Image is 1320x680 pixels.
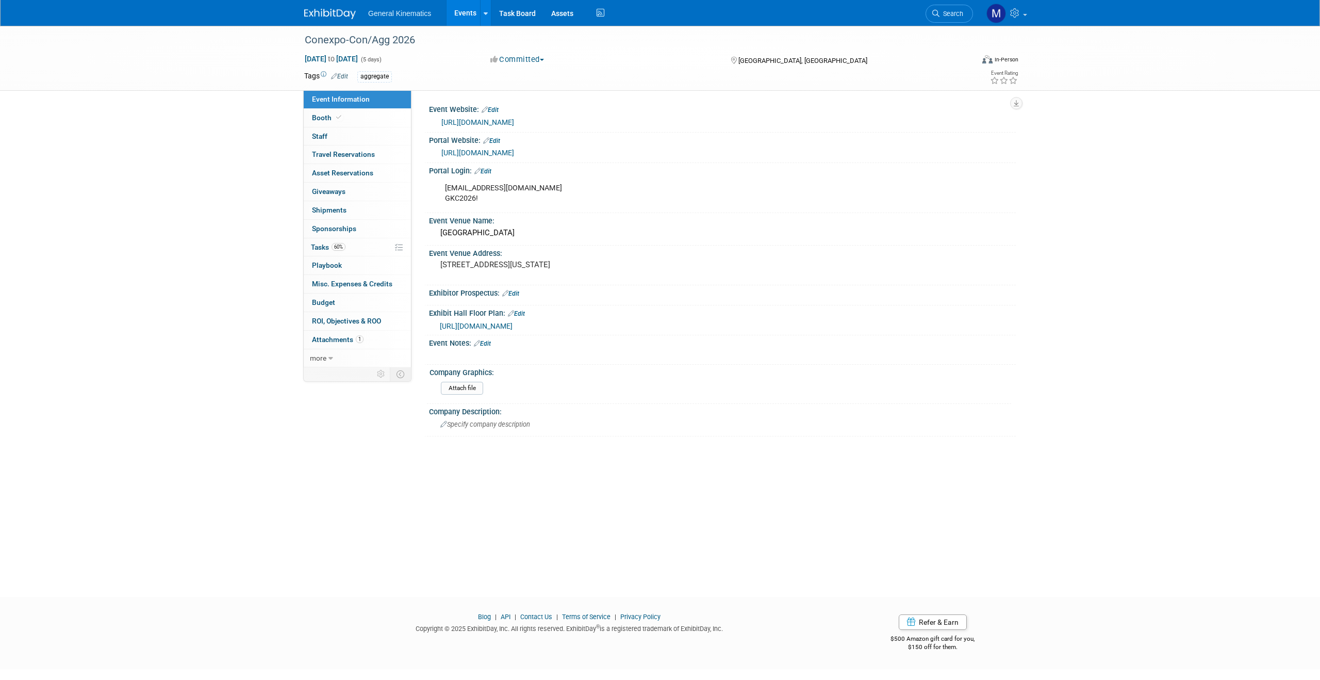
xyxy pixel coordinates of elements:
[312,280,392,288] span: Misc. Expenses & Credits
[482,106,499,114] a: Edit
[990,71,1018,76] div: Event Rating
[304,127,411,145] a: Staff
[501,613,510,621] a: API
[429,133,1016,146] div: Portal Website:
[326,55,336,63] span: to
[926,5,973,23] a: Search
[554,613,560,621] span: |
[304,9,356,19] img: ExhibitDay
[429,102,1016,115] div: Event Website:
[304,90,411,108] a: Event Information
[982,55,993,63] img: Format-Inperson.png
[304,349,411,367] a: more
[438,178,902,209] div: [EMAIL_ADDRESS][DOMAIN_NAME] GKC2026!
[304,256,411,274] a: Playbook
[304,622,834,634] div: Copyright © 2025 ExhibitDay, Inc. All rights reserved. ExhibitDay is a registered trademark of Ex...
[312,187,345,196] span: Giveaways
[899,614,967,630] a: Refer & Earn
[304,109,411,127] a: Booth
[474,168,491,175] a: Edit
[304,275,411,293] a: Misc. Expenses & Credits
[368,9,431,18] span: General Kinematics
[356,335,364,343] span: 1
[492,613,499,621] span: |
[304,331,411,349] a: Attachments1
[440,420,530,428] span: Specify company description
[312,206,346,214] span: Shipments
[312,298,335,306] span: Budget
[429,404,1016,417] div: Company Description:
[986,4,1006,23] img: Matthew Mangoni
[440,260,662,269] pre: [STREET_ADDRESS][US_STATE]
[478,613,491,621] a: Blog
[483,137,500,144] a: Edit
[474,340,491,347] a: Edit
[312,224,356,233] span: Sponsorships
[440,322,513,330] a: [URL][DOMAIN_NAME]
[612,613,619,621] span: |
[562,613,610,621] a: Terms of Service
[429,335,1016,349] div: Event Notes:
[430,365,1011,378] div: Company Graphics:
[332,243,345,251] span: 60%
[304,294,411,312] a: Budget
[336,115,341,120] i: Booth reservation complete
[520,613,552,621] a: Contact Us
[312,317,381,325] span: ROI, Objectives & ROO
[331,73,348,80] a: Edit
[304,201,411,219] a: Shipments
[596,624,600,629] sup: ®
[304,145,411,164] a: Travel Reservations
[312,169,373,177] span: Asset Reservations
[301,31,958,50] div: Conexpo-Con/Agg 2026
[850,628,1016,652] div: $500 Amazon gift card for you,
[304,164,411,182] a: Asset Reservations
[312,95,370,103] span: Event Information
[429,246,1016,258] div: Event Venue Address:
[312,335,364,344] span: Attachments
[304,54,358,63] span: [DATE] [DATE]
[429,305,1016,319] div: Exhibit Hall Floor Plan:
[304,238,411,256] a: Tasks60%
[304,71,348,83] td: Tags
[312,150,375,158] span: Travel Reservations
[304,220,411,238] a: Sponsorships
[304,183,411,201] a: Giveaways
[357,71,392,82] div: aggregate
[620,613,661,621] a: Privacy Policy
[738,57,867,64] span: [GEOGRAPHIC_DATA], [GEOGRAPHIC_DATA]
[372,367,390,381] td: Personalize Event Tab Strip
[508,310,525,317] a: Edit
[429,285,1016,299] div: Exhibitor Prospectus:
[429,163,1016,176] div: Portal Login:
[360,56,382,63] span: (5 days)
[994,56,1018,63] div: In-Person
[312,132,327,140] span: Staff
[939,10,963,18] span: Search
[912,54,1018,69] div: Event Format
[850,643,1016,652] div: $150 off for them.
[312,114,343,122] span: Booth
[487,54,548,65] button: Committed
[311,243,345,251] span: Tasks
[437,225,1008,241] div: [GEOGRAPHIC_DATA]
[512,613,519,621] span: |
[310,354,326,362] span: more
[312,261,342,269] span: Playbook
[429,213,1016,226] div: Event Venue Name:
[441,118,514,126] a: [URL][DOMAIN_NAME]
[441,149,514,157] a: [URL][DOMAIN_NAME]
[390,367,411,381] td: Toggle Event Tabs
[502,290,519,297] a: Edit
[304,312,411,330] a: ROI, Objectives & ROO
